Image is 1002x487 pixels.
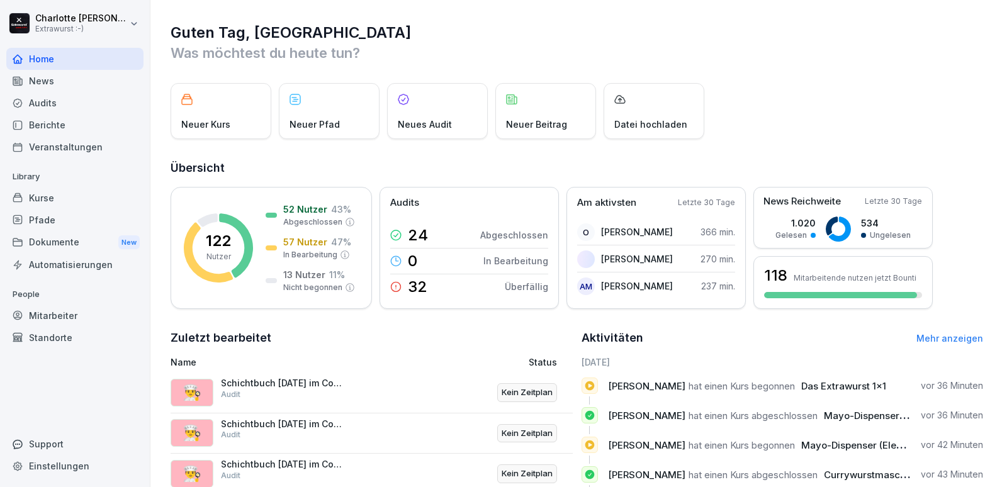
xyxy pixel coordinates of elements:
[689,410,818,422] span: hat einen Kurs abgeschlossen
[6,231,144,254] div: Dokumente
[118,235,140,250] div: New
[6,92,144,114] a: Audits
[689,469,818,481] span: hat einen Kurs abgeschlossen
[35,25,127,33] p: Extrawurst :-)
[824,469,920,481] span: Currywurstmaschine
[6,327,144,349] a: Standorte
[608,380,685,392] span: [PERSON_NAME]
[221,378,347,389] p: Schichtbuch [DATE] im Container
[6,48,144,70] a: Home
[283,235,327,249] p: 57 Nutzer
[331,235,351,249] p: 47 %
[221,470,240,481] p: Audit
[283,216,342,228] p: Abgeschlossen
[601,225,673,238] p: [PERSON_NAME]
[801,439,942,451] span: Mayo-Dispenser (Elektronisch)
[689,439,795,451] span: hat einen Kurs begonnen
[6,70,144,92] a: News
[6,433,144,455] div: Support
[398,118,452,131] p: Neues Audit
[6,305,144,327] a: Mitarbeiter
[171,43,983,63] p: Was möchtest du heute tun?
[577,250,595,268] img: kuy3p40g7ra17kfpybsyb0b8.png
[502,386,553,399] p: Kein Zeitplan
[171,159,983,177] h2: Übersicht
[921,439,983,451] p: vor 42 Minuten
[614,118,687,131] p: Datei hochladen
[608,439,685,451] span: [PERSON_NAME]
[865,196,922,207] p: Letzte 30 Tage
[824,410,964,422] span: Mayo-Dispenser (Elektronisch)
[601,252,673,266] p: [PERSON_NAME]
[763,194,841,209] p: News Reichweite
[502,427,553,440] p: Kein Zeitplan
[582,329,643,347] h2: Aktivitäten
[577,277,595,295] div: AM
[183,422,201,444] p: 👨‍🍳
[505,280,548,293] p: Überfällig
[35,13,127,24] p: Charlotte [PERSON_NAME]
[577,223,595,241] div: O
[6,114,144,136] a: Berichte
[582,355,984,369] h6: [DATE]
[608,410,685,422] span: [PERSON_NAME]
[283,268,325,281] p: 13 Nutzer
[601,279,673,293] p: [PERSON_NAME]
[678,197,735,208] p: Letzte 30 Tage
[171,372,573,413] a: 👨‍🍳Schichtbuch [DATE] im ContainerAuditKein Zeitplan
[6,455,144,477] a: Einstellungen
[870,230,911,241] p: Ungelesen
[775,230,807,241] p: Gelesen
[916,333,983,344] a: Mehr anzeigen
[221,429,240,440] p: Audit
[6,187,144,209] a: Kurse
[290,118,340,131] p: Neuer Pfad
[6,167,144,187] p: Library
[921,379,983,392] p: vor 36 Minuten
[171,413,573,454] a: 👨‍🍳Schichtbuch [DATE] im ContainerAuditKein Zeitplan
[689,380,795,392] span: hat einen Kurs begonnen
[701,225,735,238] p: 366 min.
[181,118,230,131] p: Neuer Kurs
[329,268,345,281] p: 11 %
[283,282,342,293] p: Nicht begonnen
[764,265,787,286] h3: 118
[408,228,428,243] p: 24
[794,273,916,283] p: Mitarbeitende nutzen jetzt Bounti
[171,329,573,347] h2: Zuletzt bearbeitet
[506,118,567,131] p: Neuer Beitrag
[6,254,144,276] a: Automatisierungen
[331,203,351,216] p: 43 %
[480,228,548,242] p: Abgeschlossen
[775,216,816,230] p: 1.020
[221,418,347,430] p: Schichtbuch [DATE] im Container
[6,209,144,231] a: Pfade
[408,254,417,269] p: 0
[861,216,911,230] p: 534
[408,279,427,294] p: 32
[921,468,983,481] p: vor 43 Minuten
[921,409,983,422] p: vor 36 Minuten
[801,380,886,392] span: Das Extrawurst 1x1
[221,389,240,400] p: Audit
[701,279,735,293] p: 237 min.
[183,462,201,485] p: 👨‍🍳
[206,233,231,249] p: 122
[483,254,548,267] p: In Bearbeitung
[283,249,337,260] p: In Bearbeitung
[221,459,347,470] p: Schichtbuch [DATE] im Container
[171,355,419,369] p: Name
[183,381,201,404] p: 👨‍🍳
[390,196,419,210] p: Audits
[608,469,685,481] span: [PERSON_NAME]
[6,231,144,254] a: DokumenteNew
